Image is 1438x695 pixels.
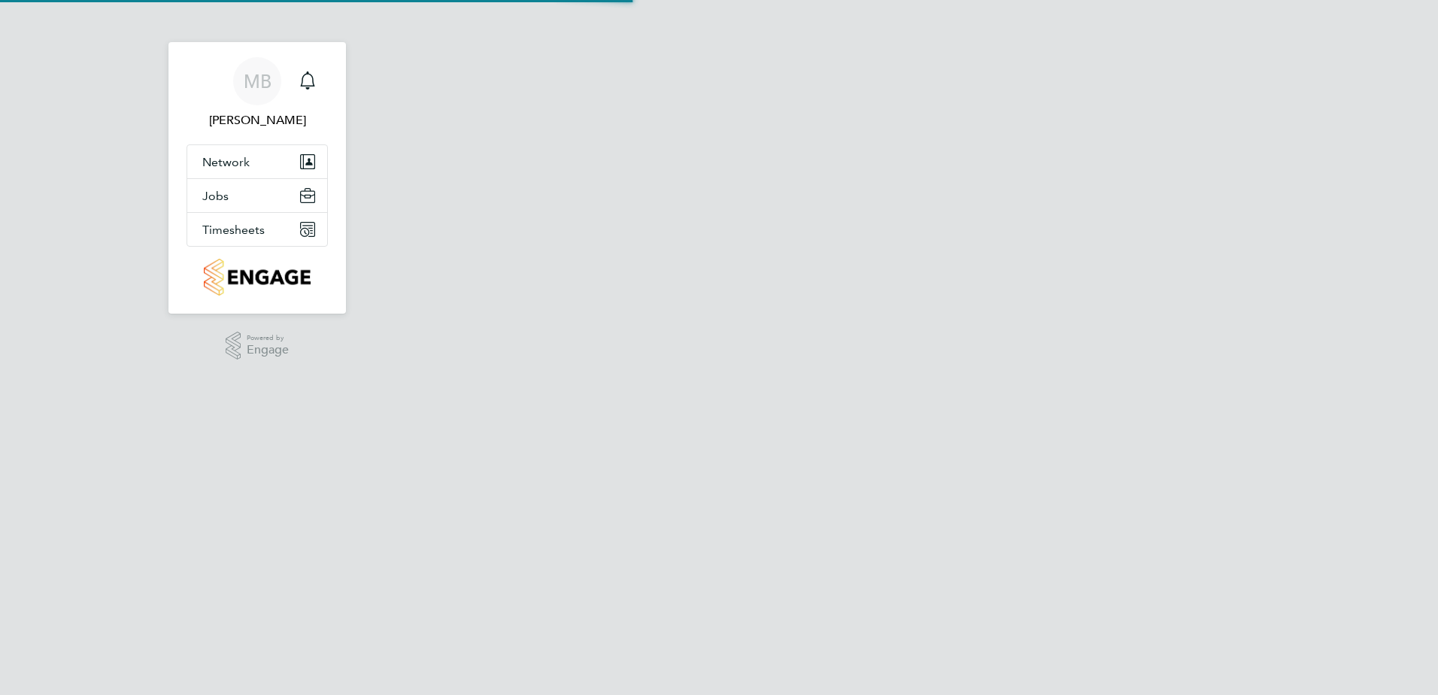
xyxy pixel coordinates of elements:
[202,223,265,237] span: Timesheets
[204,259,310,296] img: countryside-properties-logo-retina.png
[187,259,328,296] a: Go to home page
[247,344,289,357] span: Engage
[187,179,327,212] button: Jobs
[244,71,272,91] span: MB
[187,145,327,178] button: Network
[226,332,290,360] a: Powered byEngage
[187,213,327,246] button: Timesheets
[202,155,250,169] span: Network
[247,332,289,344] span: Powered by
[202,189,229,203] span: Jobs
[168,42,346,314] nav: Main navigation
[187,111,328,129] span: Matt Beavis
[187,57,328,129] a: MB[PERSON_NAME]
